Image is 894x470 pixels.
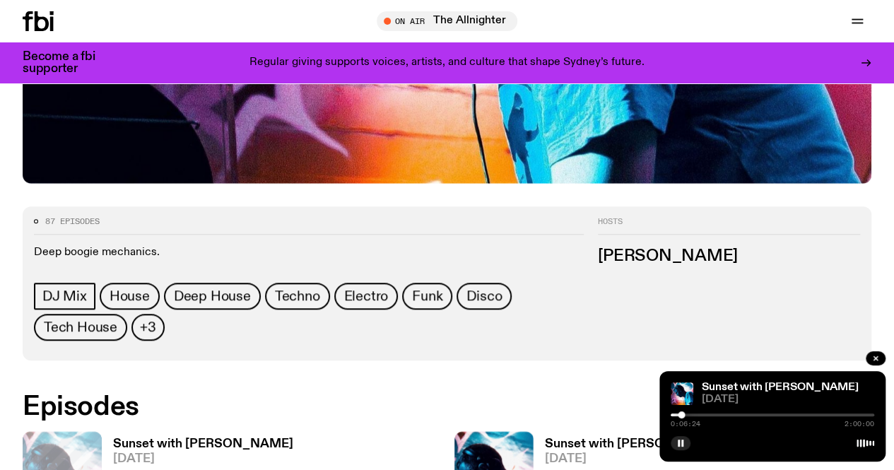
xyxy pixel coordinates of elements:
span: Techno [275,288,320,304]
span: [DATE] [702,394,874,405]
a: Deep House [164,283,261,310]
a: Disco [457,283,512,310]
a: Techno [265,283,330,310]
h2: Episodes [23,394,584,420]
a: Sunset with [PERSON_NAME] [702,382,859,393]
h3: Become a fbi supporter [23,51,113,75]
span: 2:00:00 [845,421,874,428]
a: Electro [334,283,399,310]
span: +3 [140,319,156,335]
span: 87 episodes [45,218,100,225]
h3: [PERSON_NAME] [598,249,860,264]
button: +3 [131,314,165,341]
span: Funk [412,288,442,304]
span: Electro [344,288,389,304]
span: [DATE] [113,453,293,465]
img: Simon Caldwell stands side on, looking downwards. He has headphones on. Behind him is a brightly ... [671,382,693,405]
h2: Hosts [598,218,860,235]
span: [DATE] [545,453,725,465]
a: Tech House [34,314,127,341]
h3: Sunset with [PERSON_NAME] [113,438,293,450]
button: On AirThe Allnighter [377,11,517,31]
a: House [100,283,160,310]
span: Tech House [44,319,117,335]
h3: Sunset with [PERSON_NAME] [545,438,725,450]
span: Disco [466,288,502,304]
p: Deep boogie mechanics. [34,246,584,259]
span: House [110,288,150,304]
a: DJ Mix [34,283,95,310]
span: Deep House [174,288,251,304]
span: 0:06:24 [671,421,700,428]
p: Regular giving supports voices, artists, and culture that shape Sydney’s future. [249,57,645,69]
span: DJ Mix [42,288,87,304]
a: Funk [402,283,452,310]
